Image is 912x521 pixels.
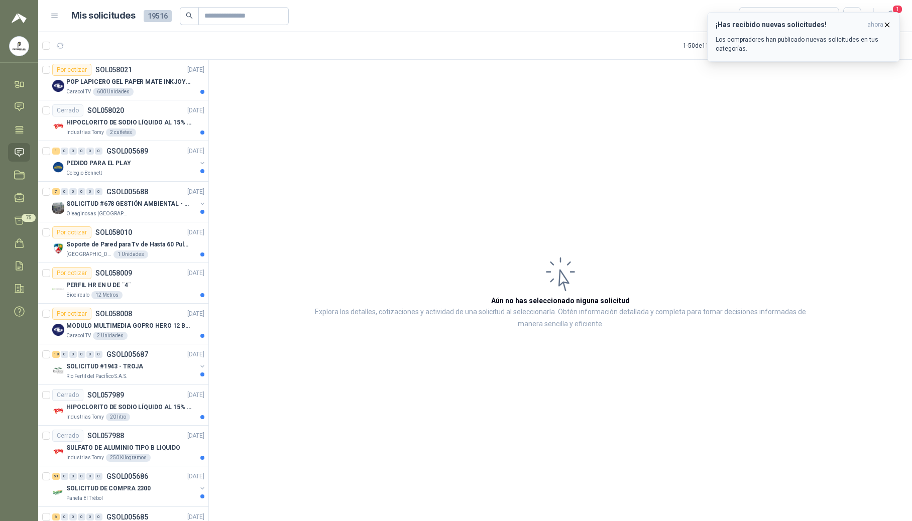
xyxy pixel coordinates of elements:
img: Company Logo [52,120,64,133]
p: MODULO MULTIMEDIA GOPRO HERO 12 BLACK [66,321,191,331]
p: Panela El Trébol [66,494,103,502]
button: 1 [882,7,900,25]
p: [DATE] [187,106,204,115]
div: 0 [95,473,102,480]
div: 2 cuñetes [106,128,136,137]
img: Company Logo [52,405,64,417]
div: 0 [61,351,68,358]
div: 0 [69,351,77,358]
div: 12 Metros [91,291,123,299]
div: Por cotizar [52,64,91,76]
h3: Aún no has seleccionado niguna solicitud [491,295,630,306]
p: SOL057989 [87,392,124,399]
p: GSOL005687 [106,351,148,358]
div: 0 [78,351,85,358]
p: [DATE] [187,228,204,237]
img: Company Logo [10,37,29,56]
div: 0 [86,351,94,358]
p: Colegio Bennett [66,169,102,177]
div: 0 [86,148,94,155]
div: 0 [61,513,68,520]
a: Por cotizarSOL058010[DATE] Company LogoSoporte de Pared para Tv de Hasta 60 Pulgadas con Brazo Ar... [38,222,208,263]
div: 1 [52,148,60,155]
div: 0 [95,513,102,520]
span: 75 [22,214,36,222]
p: SOL058020 [87,107,124,114]
img: Company Logo [52,446,64,458]
p: [DATE] [187,472,204,481]
a: CerradoSOL057989[DATE] Company LogoHIPOCLORITO DE SODIO LÍQUIDO AL 15% CONT NETO 20LIndustrias To... [38,385,208,426]
a: Por cotizarSOL058008[DATE] Company LogoMODULO MULTIMEDIA GOPRO HERO 12 BLACKCaracol TV2 Unidades [38,304,208,344]
p: Explora los detalles, cotizaciones y actividad de una solicitud al seleccionarla. Obtén informaci... [309,306,812,330]
img: Company Logo [52,364,64,376]
div: 18 [52,351,60,358]
span: 1 [892,5,903,14]
p: Los compradores han publicado nuevas solicitudes en tus categorías. [716,35,891,53]
div: Cerrado [52,389,83,401]
a: 51 0 0 0 0 0 GSOL005686[DATE] Company LogoSOLICITUD DE COMPRA 2300Panela El Trébol [52,470,206,502]
p: [DATE] [187,309,204,319]
h1: Mis solicitudes [71,9,136,23]
p: SOL058008 [95,310,132,317]
p: Industrias Tomy [66,413,104,421]
p: [DATE] [187,65,204,75]
div: 2 Unidades [93,332,128,340]
div: 0 [78,513,85,520]
p: Caracol TV [66,88,91,96]
p: [DATE] [187,147,204,156]
p: HIPOCLORITO DE SODIO LÍQUIDO AL 15% CONT NETO 20L [66,403,191,412]
img: Logo peakr [12,12,27,24]
a: Por cotizarSOL058021[DATE] Company LogoPOP LAPICERO GEL PAPER MATE INKJOY 0.7 (Revisar el adjunto... [38,60,208,100]
div: Por cotizar [52,267,91,279]
div: 0 [78,148,85,155]
div: 0 [61,188,68,195]
p: Rio Fertil del Pacífico S.A.S. [66,372,128,380]
img: Company Logo [52,324,64,336]
div: 7 [52,188,60,195]
p: GSOL005685 [106,513,148,520]
a: CerradoSOL057988[DATE] Company LogoSULFATO DE ALUMINIO TIPO B LIQUIDOIndustrias Tomy250 Kilogramos [38,426,208,466]
p: SULFATO DE ALUMINIO TIPO B LIQUIDO [66,443,180,453]
img: Company Logo [52,283,64,295]
div: Por cotizar [52,226,91,238]
p: Industrias Tomy [66,128,104,137]
div: 250 Kilogramos [106,454,151,462]
span: ahora [867,21,883,29]
a: 18 0 0 0 0 0 GSOL005687[DATE] Company LogoSOLICITUD #1943 - TROJARio Fertil del Pacífico S.A.S. [52,348,206,380]
p: Biocirculo [66,291,89,299]
button: ¡Has recibido nuevas solicitudes!ahora Los compradores han publicado nuevas solicitudes en tus ca... [707,12,900,62]
div: Por cotizar [52,308,91,320]
a: 1 0 0 0 0 0 GSOL005689[DATE] Company LogoPEDIDO PARA EL PLAYColegio Bennett [52,145,206,177]
div: 6 [52,513,60,520]
div: 0 [69,188,77,195]
p: HIPOCLORITO DE SODIO LÍQUIDO AL 15% CONT NETO 20L [66,118,191,127]
div: 0 [86,473,94,480]
p: POP LAPICERO GEL PAPER MATE INKJOY 0.7 (Revisar el adjunto) [66,77,191,87]
p: [DATE] [187,269,204,278]
div: 0 [86,188,94,195]
div: 20 litro [106,413,130,421]
p: GSOL005689 [106,148,148,155]
div: 0 [61,473,68,480]
a: 7 0 0 0 0 0 GSOL005688[DATE] Company LogoSOLICITUD #678 GESTIÓN AMBIENTAL - TUMACOOleaginosas [GE... [52,186,206,218]
p: SOLICITUD #1943 - TROJA [66,362,143,371]
p: SOLICITUD #678 GESTIÓN AMBIENTAL - TUMACO [66,199,191,209]
p: Caracol TV [66,332,91,340]
div: Cerrado [52,430,83,442]
div: Cerrado [52,104,83,116]
div: 51 [52,473,60,480]
p: GSOL005686 [106,473,148,480]
p: [DATE] [187,187,204,197]
div: 600 Unidades [93,88,134,96]
img: Company Logo [52,486,64,498]
p: [DATE] [187,390,204,400]
span: 19516 [144,10,172,22]
div: 0 [86,513,94,520]
span: search [186,12,193,19]
p: SOL058010 [95,229,132,236]
div: 0 [69,473,77,480]
div: 1 - 50 de 11560 [683,38,752,54]
p: Industrias Tomy [66,454,104,462]
p: SOL057988 [87,432,124,439]
img: Company Logo [52,161,64,173]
